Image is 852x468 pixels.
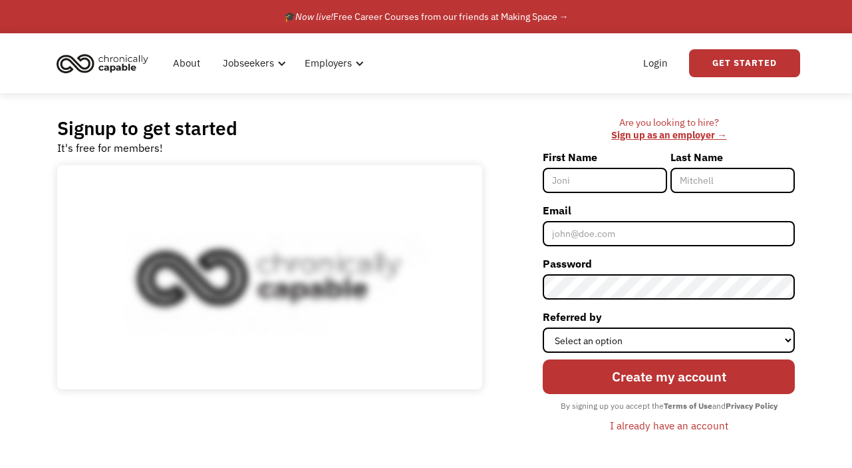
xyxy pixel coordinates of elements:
[165,42,208,85] a: About
[600,414,738,437] a: I already have an account
[53,49,152,78] img: Chronically Capable logo
[215,42,290,85] div: Jobseekers
[305,55,352,71] div: Employers
[689,49,800,77] a: Get Started
[53,49,158,78] a: home
[297,42,368,85] div: Employers
[543,359,795,394] input: Create my account
[610,417,728,433] div: I already have an account
[664,401,712,411] strong: Terms of Use
[543,200,795,221] label: Email
[726,401,778,411] strong: Privacy Policy
[295,11,333,23] em: Now live!
[57,140,163,156] div: It's free for members!
[543,146,795,437] form: Member-Signup-Form
[543,168,667,193] input: Joni
[670,146,795,168] label: Last Name
[57,117,237,140] h2: Signup to get started
[670,168,795,193] input: Mitchell
[543,146,667,168] label: First Name
[223,55,274,71] div: Jobseekers
[543,306,795,328] label: Referred by
[554,397,784,415] div: By signing up you accept the and
[543,221,795,246] input: john@doe.com
[284,9,569,25] div: 🎓 Free Career Courses from our friends at Making Space →
[543,117,795,141] div: Are you looking to hire? ‍
[543,253,795,274] label: Password
[611,128,726,141] a: Sign up as an employer →
[635,42,676,85] a: Login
